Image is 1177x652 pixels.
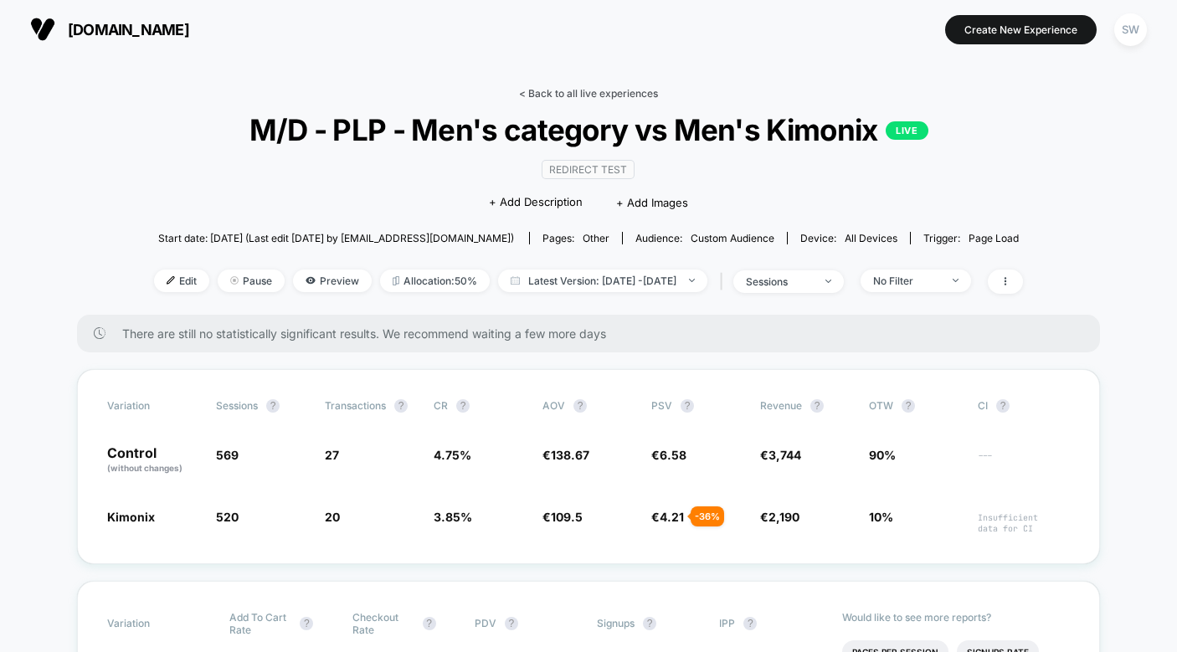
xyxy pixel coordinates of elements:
span: 2,190 [768,510,799,524]
span: [DOMAIN_NAME] [68,21,189,39]
div: No Filter [873,275,940,287]
div: Pages: [542,232,609,244]
span: 3,744 [768,448,801,462]
button: [DOMAIN_NAME] [25,16,194,43]
div: - 36 % [691,506,724,526]
span: other [583,232,609,244]
span: € [542,448,589,462]
div: sessions [746,275,813,288]
span: € [651,448,686,462]
button: SW [1109,13,1152,47]
img: end [230,276,239,285]
span: Kimonix [107,510,155,524]
span: 27 [325,448,339,462]
button: ? [643,617,656,630]
span: 90% [869,448,896,462]
button: ? [810,399,824,413]
span: 520 [216,510,239,524]
span: 138.67 [551,448,589,462]
span: Variation [107,611,199,636]
span: € [760,448,801,462]
button: ? [996,399,1010,413]
p: Control [107,446,199,475]
span: + Add Description [489,194,583,211]
span: 4.21 [660,510,684,524]
button: ? [300,617,313,630]
span: IPP [719,617,735,629]
button: ? [681,399,694,413]
img: end [825,280,831,283]
span: 3.85 % [434,510,472,524]
span: Start date: [DATE] (Last edit [DATE] by [EMAIL_ADDRESS][DOMAIN_NAME]) [158,232,514,244]
span: + Add Images [616,196,688,209]
span: PDV [475,617,496,629]
span: 109.5 [551,510,583,524]
span: Custom Audience [691,232,774,244]
span: Signups [597,617,635,629]
button: ? [423,617,436,630]
span: € [760,510,799,524]
span: Latest Version: [DATE] - [DATE] [498,270,707,292]
img: rebalance [393,276,399,285]
img: calendar [511,276,520,285]
span: Preview [293,270,372,292]
span: Variation [107,399,199,413]
button: ? [743,617,757,630]
img: end [953,279,959,282]
img: edit [167,276,175,285]
span: AOV [542,399,565,412]
span: Redirect Test [542,160,635,179]
button: ? [573,399,587,413]
span: € [542,510,583,524]
span: Checkout Rate [352,611,414,636]
span: Pause [218,270,285,292]
span: 4.75 % [434,448,471,462]
span: 6.58 [660,448,686,462]
button: ? [902,399,915,413]
span: There are still no statistically significant results. We recommend waiting a few more days [122,326,1066,341]
span: CI [978,399,1070,413]
p: LIVE [886,121,928,140]
span: (without changes) [107,463,182,473]
button: ? [505,617,518,630]
img: end [689,279,695,282]
div: Trigger: [923,232,1019,244]
span: OTW [869,399,961,413]
span: Transactions [325,399,386,412]
span: 10% [869,510,893,524]
span: PSV [651,399,672,412]
span: CR [434,399,448,412]
span: Device: [787,232,910,244]
span: | [716,270,733,294]
span: Insufficient data for CI [978,512,1070,534]
img: Visually logo [30,17,55,42]
div: Audience: [635,232,774,244]
span: 569 [216,448,239,462]
span: M/D - PLP - Men's category vs Men's Kimonix [198,112,979,147]
span: all devices [845,232,897,244]
button: ? [266,399,280,413]
span: Revenue [760,399,802,412]
span: Allocation: 50% [380,270,490,292]
button: Create New Experience [945,15,1097,44]
span: 20 [325,510,340,524]
button: ? [456,399,470,413]
p: Would like to see more reports? [842,611,1071,624]
span: Add To Cart Rate [229,611,291,636]
span: Edit [154,270,209,292]
span: € [651,510,684,524]
a: < Back to all live experiences [519,87,658,100]
span: Sessions [216,399,258,412]
div: SW [1114,13,1147,46]
button: ? [394,399,408,413]
span: Page Load [969,232,1019,244]
span: --- [978,450,1070,475]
